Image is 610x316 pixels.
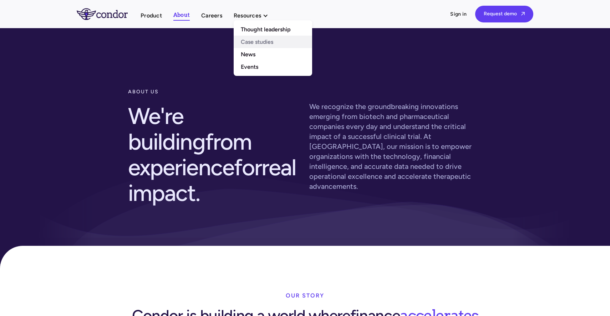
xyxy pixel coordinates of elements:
[234,61,312,73] a: Events
[141,11,162,20] a: Product
[234,20,312,76] nav: Resources
[286,289,324,303] div: our story
[128,85,301,99] div: about us
[234,48,312,61] a: News
[128,128,251,181] span: from experience
[234,23,312,36] a: Thought leadership
[234,11,261,20] div: Resources
[173,10,190,21] a: About
[475,6,533,22] a: Request demo
[77,8,141,20] a: home
[128,154,296,207] span: real impact.
[234,11,275,20] div: Resources
[521,11,525,16] span: 
[309,102,482,191] p: We recognize the groundbreaking innovations emerging from biotech and pharmaceutical companies ev...
[450,11,467,18] a: Sign in
[201,11,222,20] a: Careers
[128,99,301,210] h2: We're building for
[234,36,312,48] a: Case studies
